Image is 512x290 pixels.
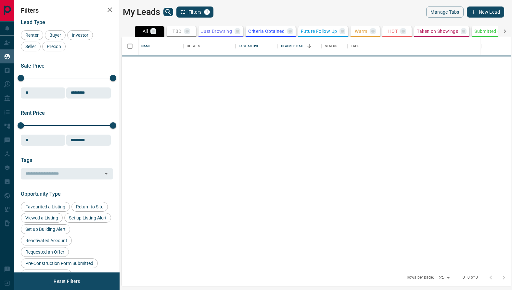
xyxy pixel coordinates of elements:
[23,44,38,49] span: Seller
[102,169,111,178] button: Open
[23,261,96,266] span: Pre-Construction Form Submitted
[21,42,41,51] div: Seller
[351,37,360,55] div: Tags
[47,33,63,38] span: Buyer
[437,273,452,282] div: 25
[248,29,285,33] p: Criteria Obtained
[21,258,98,268] div: Pre-Construction Form Submitted
[141,37,151,55] div: Name
[163,8,173,16] button: search button
[74,204,106,209] span: Return to Site
[21,30,43,40] div: Renter
[301,29,337,33] p: Future Follow Up
[474,29,508,33] p: Submitted Offer
[176,7,214,18] button: Filters1
[42,42,66,51] div: Precon
[67,30,93,40] div: Investor
[23,204,68,209] span: Favourited a Listing
[426,7,463,18] button: Manage Tabs
[45,30,66,40] div: Buyer
[45,44,63,49] span: Precon
[322,37,348,55] div: Status
[123,7,160,17] h1: My Leads
[143,29,148,33] p: All
[21,63,45,69] span: Sale Price
[278,37,322,55] div: Claimed Date
[21,247,69,257] div: Requested an Offer
[305,42,314,51] button: Sort
[21,7,113,14] h2: Filters
[23,215,60,220] span: Viewed a Listing
[21,224,70,234] div: Set up Building Alert
[173,29,181,33] p: TBD
[21,191,61,197] span: Opportunity Type
[21,157,32,163] span: Tags
[23,238,70,243] span: Reactivated Account
[23,33,41,38] span: Renter
[21,19,45,25] span: Lead Type
[355,29,367,33] p: Warm
[407,275,434,280] p: Rows per page:
[21,202,70,212] div: Favourited a Listing
[64,213,111,223] div: Set up Listing Alert
[23,249,67,255] span: Requested an Offer
[239,37,259,55] div: Last Active
[236,37,278,55] div: Last Active
[21,270,72,279] div: Requested a Viewing
[205,10,209,14] span: 1
[21,213,63,223] div: Viewed a Listing
[49,276,84,287] button: Reset Filters
[388,29,398,33] p: HOT
[201,29,232,33] p: Just Browsing
[21,110,45,116] span: Rent Price
[187,37,200,55] div: Details
[281,37,305,55] div: Claimed Date
[467,7,504,18] button: New Lead
[463,275,478,280] p: 0–0 of 0
[70,33,91,38] span: Investor
[71,202,108,212] div: Return to Site
[184,37,236,55] div: Details
[325,37,337,55] div: Status
[417,29,458,33] p: Taken on Showings
[23,227,68,232] span: Set up Building Alert
[67,215,109,220] span: Set up Listing Alert
[138,37,184,55] div: Name
[23,272,70,277] span: Requested a Viewing
[348,37,481,55] div: Tags
[21,236,72,245] div: Reactivated Account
